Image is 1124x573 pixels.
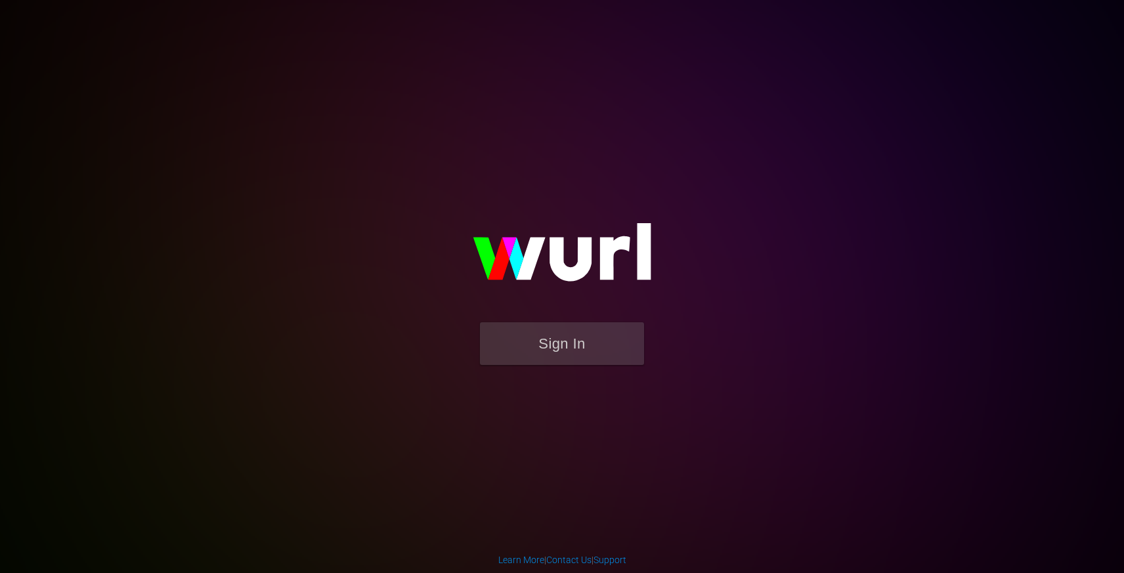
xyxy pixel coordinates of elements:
button: Sign In [480,322,644,365]
a: Support [594,555,626,565]
a: Learn More [498,555,544,565]
div: | | [498,553,626,566]
img: wurl-logo-on-black-223613ac3d8ba8fe6dc639794a292ebdb59501304c7dfd60c99c58986ef67473.svg [431,195,693,322]
a: Contact Us [546,555,592,565]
